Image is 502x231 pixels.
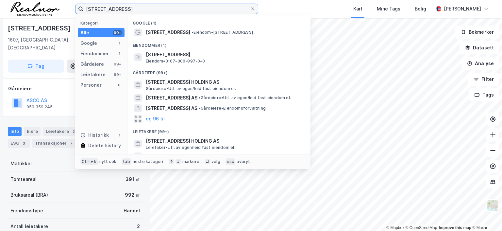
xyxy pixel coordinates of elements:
[113,62,122,67] div: 99+
[192,30,253,35] span: Eiendom • [STREET_ADDRESS]
[8,85,142,93] div: Gårdeiere
[80,131,109,139] div: Historikk
[353,5,362,13] div: Kart
[8,36,90,52] div: 1607, [GEOGRAPHIC_DATA], [GEOGRAPHIC_DATA]
[127,38,310,49] div: Eiendommer (1)
[406,225,437,230] a: OpenStreetMap
[24,127,41,136] div: Eiere
[439,225,471,230] a: Improve this map
[469,200,502,231] div: Kontrollprogram for chat
[146,104,197,112] span: [STREET_ADDRESS] AS
[80,158,98,165] div: Ctrl + k
[8,139,30,148] div: ESG
[10,160,32,168] div: Matrikkel
[199,95,201,100] span: •
[199,106,201,111] span: •
[444,5,481,13] div: [PERSON_NAME]
[125,175,140,183] div: 391 ㎡
[127,15,310,27] div: Google (1)
[113,72,122,77] div: 99+
[377,5,400,13] div: Mine Tags
[80,21,125,26] div: Kategori
[146,94,197,102] span: [STREET_ADDRESS] AS
[415,5,426,13] div: Bolig
[68,140,75,147] div: 7
[117,51,122,56] div: 1
[125,191,140,199] div: 992 ㎡
[21,140,27,147] div: 3
[80,81,102,89] div: Personer
[146,51,303,59] span: [STREET_ADDRESS]
[117,133,122,138] div: 1
[386,225,404,230] a: Mapbox
[83,4,250,14] input: Søk på adresse, matrikkel, gårdeiere, leietakere eller personer
[146,115,165,123] button: og 96 til
[10,191,48,199] div: Bruksareal (BRA)
[469,200,502,231] iframe: Chat Widget
[460,41,499,54] button: Datasett
[211,159,220,164] div: velg
[461,57,499,70] button: Analyse
[137,222,140,230] div: 2
[146,28,190,36] span: [STREET_ADDRESS]
[127,65,310,77] div: Gårdeiere (99+)
[199,95,291,100] span: Gårdeiere • Utl. av egen/leid fast eiendom el.
[70,128,77,135] div: 2
[127,124,310,136] div: Leietakere (99+)
[117,41,122,46] div: 1
[8,23,72,33] div: [STREET_ADDRESS]
[122,158,131,165] div: tab
[182,159,199,164] div: markere
[80,39,97,47] div: Google
[133,159,163,164] div: neste kategori
[146,86,236,91] span: Gårdeiere • Utl. av egen/leid fast eiendom el.
[192,30,193,35] span: •
[99,159,117,164] div: nytt søk
[113,30,122,35] div: 99+
[10,2,59,16] img: realnor-logo.934646d98de889bb5806.png
[10,222,48,230] div: Antall leietakere
[469,88,499,101] button: Tags
[8,127,22,136] div: Info
[226,158,236,165] div: esc
[80,60,104,68] div: Gårdeiere
[80,50,109,58] div: Eiendommer
[10,175,37,183] div: Tomteareal
[117,82,122,88] div: 0
[88,142,121,150] div: Delete history
[32,139,77,148] div: Transaksjoner
[26,104,53,110] div: 959 359 245
[80,71,106,79] div: Leietakere
[8,60,64,73] button: Tag
[124,207,140,215] div: Handel
[455,26,499,39] button: Bokmerker
[146,78,303,86] span: [STREET_ADDRESS] HOLDING AS
[80,29,89,37] div: Alle
[146,59,205,64] span: Eiendom • 3107-300-897-0-0
[10,207,43,215] div: Eiendomstype
[487,199,499,212] img: Z
[146,137,303,145] span: [STREET_ADDRESS] HOLDING AS
[43,127,79,136] div: Leietakere
[199,106,266,111] span: Gårdeiere • Eiendomsforvaltning
[146,153,221,161] span: LEGESENTER NYGAARDSGATA AS
[468,73,499,86] button: Filter
[146,145,235,150] span: Leietaker • Utl. av egen/leid fast eiendom el.
[237,159,250,164] div: avbryt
